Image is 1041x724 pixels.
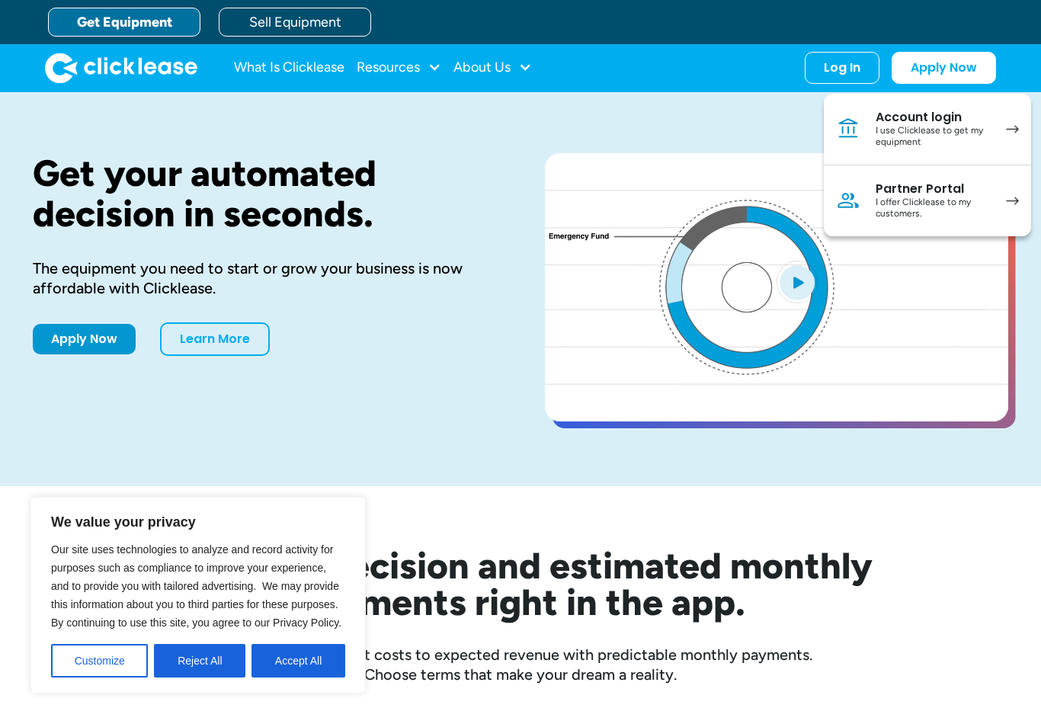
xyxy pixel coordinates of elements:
img: Blue play button logo on a light blue circular background [777,261,818,303]
div: Account login [876,110,991,125]
h1: Get your automated decision in seconds. [33,153,496,234]
nav: Log In [824,94,1031,236]
img: arrow [1006,197,1019,205]
a: Partner PortalI offer Clicklease to my customers. [824,165,1031,236]
button: Accept All [251,644,345,678]
a: Sell Equipment [219,8,371,37]
div: We value your privacy [30,497,366,694]
a: Apply Now [892,52,996,84]
a: Apply Now [33,324,136,354]
div: Compare equipment costs to expected revenue with predictable monthly payments. Choose terms that ... [33,645,1008,684]
div: Log In [824,60,860,75]
div: Resources [357,53,441,83]
p: We value your privacy [51,513,345,531]
img: Clicklease logo [45,53,197,83]
div: I offer Clicklease to my customers. [876,197,991,220]
a: open lightbox [545,153,1008,421]
div: Partner Portal [876,181,991,197]
img: Bank icon [836,117,860,141]
img: arrow [1006,125,1019,133]
div: The equipment you need to start or grow your business is now affordable with Clicklease. [33,258,496,298]
a: home [45,53,197,83]
div: About Us [453,53,532,83]
button: Customize [51,644,148,678]
a: What Is Clicklease [234,53,344,83]
span: Our site uses technologies to analyze and record activity for purposes such as compliance to impr... [51,543,341,629]
div: I use Clicklease to get my equipment [876,125,991,149]
button: Reject All [154,644,245,678]
img: Person icon [836,188,860,213]
a: Get Equipment [48,8,200,37]
a: Account loginI use Clicklease to get my equipment [824,94,1031,165]
h2: See your decision and estimated monthly payments right in the app. [94,547,947,620]
a: Learn More [160,322,270,356]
